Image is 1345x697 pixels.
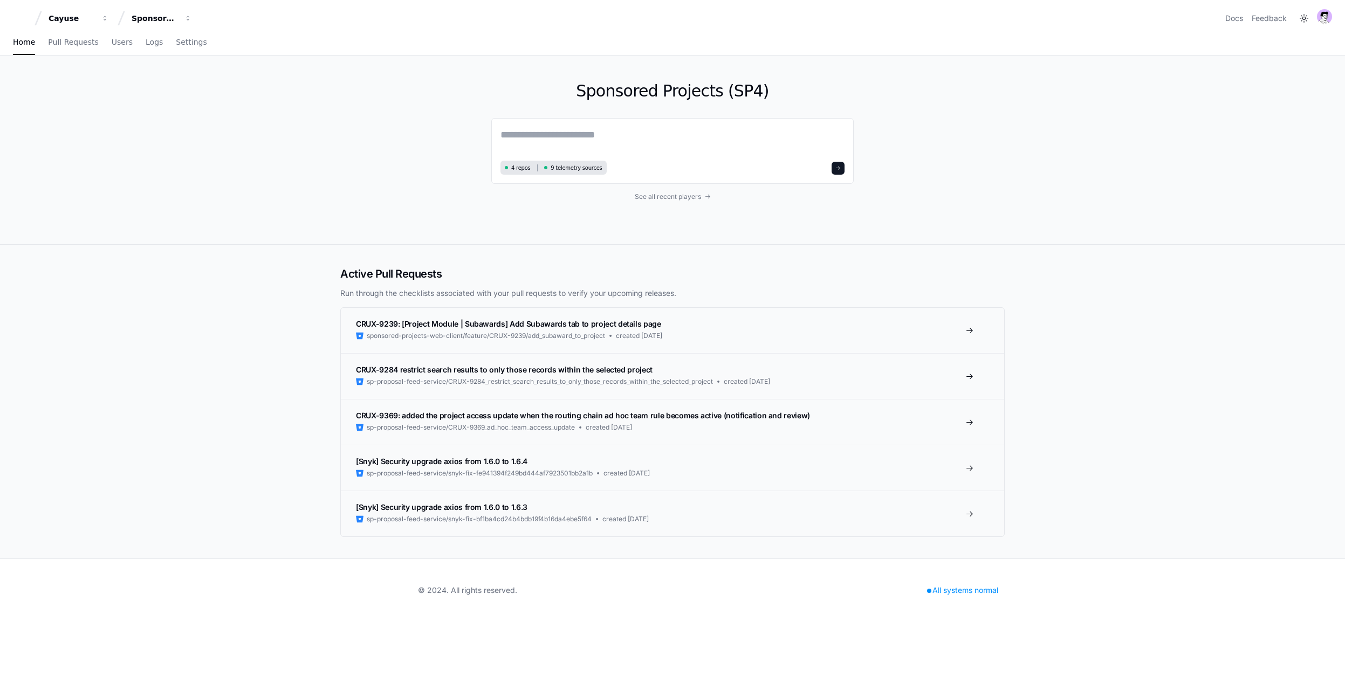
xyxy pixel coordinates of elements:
[341,399,1004,445] a: CRUX-9369: added the project access update when the routing chain ad hoc team rule becomes active...
[511,164,531,172] span: 4 repos
[1317,9,1332,24] img: avatar
[602,515,649,523] span: created [DATE]
[340,288,1005,299] p: Run through the checklists associated with your pull requests to verify your upcoming releases.
[13,39,35,45] span: Home
[367,332,605,340] span: sponsored-projects-web-client/feature/CRUX-9239/add_subaward_to_project
[112,39,133,45] span: Users
[603,469,650,478] span: created [DATE]
[49,13,95,24] div: Cayuse
[48,39,98,45] span: Pull Requests
[367,423,575,432] span: sp-proposal-feed-service/CRUX-9369_ad_hoc_team_access_update
[44,9,113,28] button: Cayuse
[341,353,1004,399] a: CRUX-9284 restrict search results to only those records within the selected projectsp-proposal-fe...
[341,308,1004,353] a: CRUX-9239: [Project Module | Subawards] Add Subawards tab to project details pagesponsored-projec...
[127,9,196,28] button: Sponsored Projects (SP4)
[367,377,713,386] span: sp-proposal-feed-service/CRUX-9284_restrict_search_results_to_only_those_records_within_the_selec...
[616,332,662,340] span: created [DATE]
[356,365,653,374] span: CRUX-9284 restrict search results to only those records within the selected project
[356,457,527,466] span: [Snyk] Security upgrade axios from 1.6.0 to 1.6.4
[341,491,1004,536] a: [Snyk] Security upgrade axios from 1.6.0 to 1.6.3sp-proposal-feed-service/snyk-fix-bf1ba4cd24b4bd...
[176,30,207,55] a: Settings
[921,583,1005,598] div: All systems normal
[176,39,207,45] span: Settings
[112,30,133,55] a: Users
[146,39,163,45] span: Logs
[418,585,517,596] div: © 2024. All rights reserved.
[356,319,661,328] span: CRUX-9239: [Project Module | Subawards] Add Subawards tab to project details page
[491,81,854,101] h1: Sponsored Projects (SP4)
[356,411,810,420] span: CRUX-9369: added the project access update when the routing chain ad hoc team rule becomes active...
[491,192,854,201] a: See all recent players
[13,30,35,55] a: Home
[132,13,178,24] div: Sponsored Projects (SP4)
[367,469,593,478] span: sp-proposal-feed-service/snyk-fix-fe941394f249bd444af7923501bb2a1b
[367,515,592,523] span: sp-proposal-feed-service/snyk-fix-bf1ba4cd24b4bdb19f4b16da4ebe5f64
[724,377,770,386] span: created [DATE]
[635,192,701,201] span: See all recent players
[341,445,1004,491] a: [Snyk] Security upgrade axios from 1.6.0 to 1.6.4sp-proposal-feed-service/snyk-fix-fe941394f249bd...
[146,30,163,55] a: Logs
[356,502,527,512] span: [Snyk] Security upgrade axios from 1.6.0 to 1.6.3
[586,423,632,432] span: created [DATE]
[1252,13,1287,24] button: Feedback
[1225,13,1243,24] a: Docs
[340,266,1005,281] h2: Active Pull Requests
[48,30,98,55] a: Pull Requests
[551,164,602,172] span: 9 telemetry sources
